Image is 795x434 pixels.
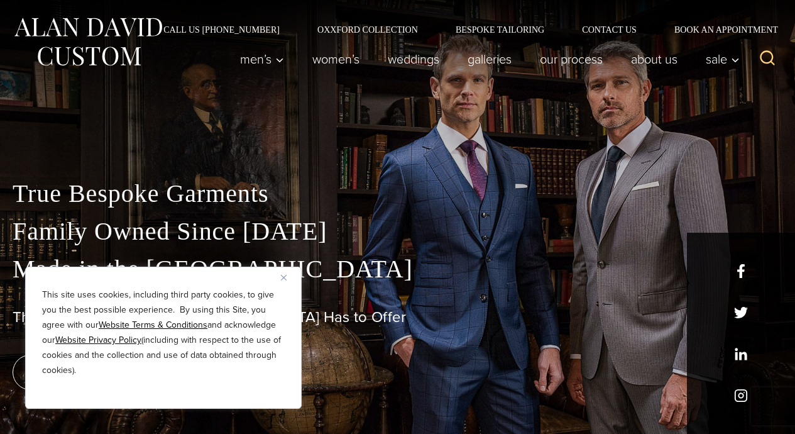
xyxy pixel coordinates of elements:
[281,270,296,285] button: Close
[13,175,782,288] p: True Bespoke Garments Family Owned Since [DATE] Made in the [GEOGRAPHIC_DATA]
[13,308,782,326] h1: The Best Custom Suits [GEOGRAPHIC_DATA] Has to Offer
[42,287,285,378] p: This site uses cookies, including third party cookies, to give you the best possible experience. ...
[13,355,189,390] a: book an appointment
[655,25,782,34] a: Book an Appointment
[55,333,141,347] a: Website Privacy Policy
[99,318,207,331] a: Website Terms & Conditions
[752,44,782,74] button: View Search Form
[526,47,617,72] a: Our Process
[437,25,563,34] a: Bespoke Tailoring
[299,47,374,72] a: Women’s
[240,53,284,65] span: Men’s
[281,275,287,281] img: Close
[374,47,454,72] a: weddings
[226,47,747,72] nav: Primary Navigation
[563,25,655,34] a: Contact Us
[299,25,437,34] a: Oxxford Collection
[13,14,163,70] img: Alan David Custom
[617,47,692,72] a: About Us
[454,47,526,72] a: Galleries
[706,53,740,65] span: Sale
[145,25,299,34] a: Call Us [PHONE_NUMBER]
[145,25,782,34] nav: Secondary Navigation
